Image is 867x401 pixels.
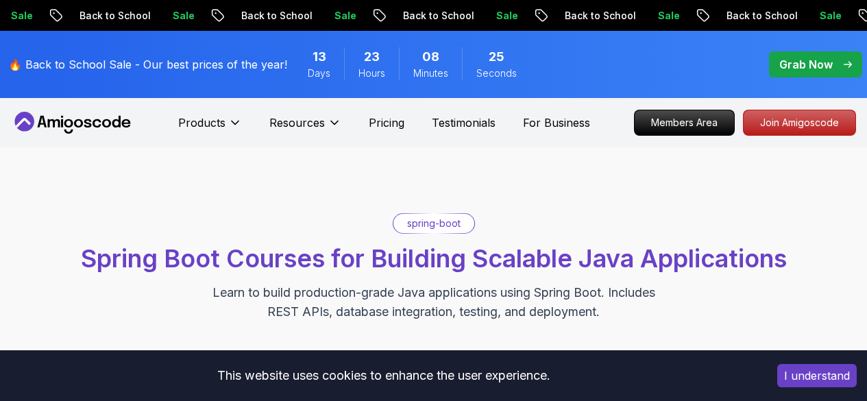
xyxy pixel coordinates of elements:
[358,66,385,80] span: Hours
[807,9,851,23] p: Sale
[364,47,380,66] span: 23 Hours
[322,9,366,23] p: Sale
[432,114,496,131] a: Testimonials
[743,110,856,136] a: Join Amigoscode
[308,66,330,80] span: Days
[646,9,689,23] p: Sale
[160,9,204,23] p: Sale
[635,110,734,135] p: Members Area
[489,47,504,66] span: 25 Seconds
[67,9,160,23] p: Back to School
[391,9,484,23] p: Back to School
[777,364,857,387] button: Accept cookies
[407,217,461,230] p: spring-boot
[81,243,787,274] span: Spring Boot Courses for Building Scalable Java Applications
[552,9,646,23] p: Back to School
[413,66,448,80] span: Minutes
[204,283,664,321] p: Learn to build production-grade Java applications using Spring Boot. Includes REST APIs, database...
[8,56,287,73] p: 🔥 Back to School Sale - Our best prices of the year!
[369,114,404,131] a: Pricing
[634,110,735,136] a: Members Area
[313,47,326,66] span: 13 Days
[744,110,855,135] p: Join Amigoscode
[484,9,528,23] p: Sale
[422,47,439,66] span: 8 Minutes
[269,114,341,142] button: Resources
[10,361,757,391] div: This website uses cookies to enhance the user experience.
[779,56,833,73] p: Grab Now
[476,66,517,80] span: Seconds
[714,9,807,23] p: Back to School
[269,114,325,131] p: Resources
[523,114,590,131] a: For Business
[178,114,225,131] p: Products
[229,9,322,23] p: Back to School
[178,114,242,142] button: Products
